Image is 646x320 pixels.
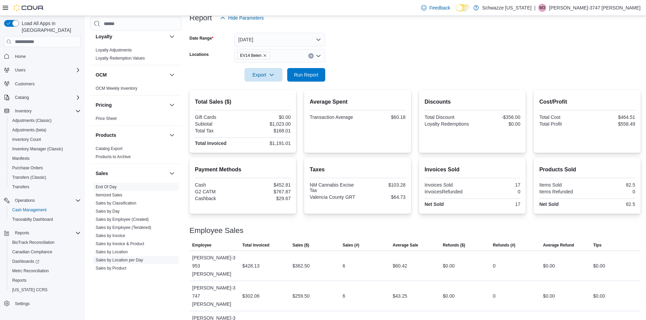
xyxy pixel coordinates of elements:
span: Adjustments (beta) [12,127,46,133]
button: Open list of options [316,53,321,59]
a: Home [12,52,28,61]
a: Sales by Invoice & Product [96,241,144,246]
div: InvoicesRefunded [425,189,471,194]
a: [US_STATE] CCRS [9,286,50,294]
a: Adjustments (beta) [9,126,49,134]
span: Users [12,66,81,74]
button: Reports [1,228,83,238]
span: Reports [9,276,81,284]
a: Price Sheet [96,116,117,121]
a: Loyalty Adjustments [96,48,132,52]
h2: Average Spent [310,98,406,106]
div: $1,191.01 [244,141,291,146]
span: Total Invoiced [242,242,270,248]
div: G2 CATM [195,189,241,194]
div: $0.00 [244,114,291,120]
div: $0.00 [593,292,605,300]
span: Cash Management [9,206,81,214]
button: Transfers (Classic) [7,173,83,182]
div: [PERSON_NAME]-3953 [PERSON_NAME] [190,251,240,281]
div: $0.00 [443,262,455,270]
span: Sales by Location [96,249,128,255]
a: Settings [12,300,32,308]
div: Subtotal [195,121,241,127]
span: BioTrack Reconciliation [12,240,55,245]
span: Hide Parameters [228,15,264,21]
span: Refunds (#) [493,242,515,248]
div: Sales [90,183,181,299]
span: Catalog Export [96,146,122,151]
div: $464.51 [589,114,635,120]
strong: Net Sold [425,201,444,207]
img: Cova [14,4,44,11]
a: OCM Weekly Inventory [96,86,137,91]
span: [US_STATE] CCRS [12,287,47,293]
div: Total Profit [539,121,586,127]
div: $0.00 [443,292,455,300]
h2: Taxes [310,166,406,174]
a: Sales by Product [96,266,126,271]
h2: Total Sales ($) [195,98,291,106]
button: [DATE] [234,33,325,46]
div: Cashback [195,196,241,201]
a: Sales by Location per Day [96,258,143,262]
span: Home [12,52,81,60]
span: Export [249,68,278,82]
a: Catalog Export [96,146,122,151]
a: Feedback [418,1,453,15]
div: $362.50 [292,262,310,270]
p: Schwazze [US_STATE] [482,4,532,12]
button: Hide Parameters [217,11,267,25]
span: Feedback [429,4,450,11]
div: $767.87 [244,189,291,194]
a: Products to Archive [96,154,131,159]
div: [PERSON_NAME]-3747 [PERSON_NAME] [190,281,240,311]
button: Sales [96,170,167,177]
span: Inventory Manager (Classic) [12,146,63,152]
a: Reports [9,276,29,284]
span: Transfers (Classic) [9,173,81,182]
a: Dashboards [7,257,83,266]
span: Refunds ($) [443,242,465,248]
span: Inventory Count [12,137,41,142]
button: Users [1,65,83,75]
a: Sales by Classification [96,201,136,206]
div: $428.13 [242,262,260,270]
span: End Of Day [96,184,117,190]
a: Adjustments (Classic) [9,116,54,125]
a: Itemized Sales [96,193,122,197]
div: 82.5 [589,182,635,188]
a: Inventory Count [9,135,44,144]
span: Purchase Orders [9,164,81,172]
div: Products [90,145,181,164]
span: Catalog [15,95,29,100]
span: Customers [12,80,81,88]
span: Canadian Compliance [12,249,52,255]
a: Purchase Orders [9,164,46,172]
span: Users [15,67,25,73]
span: Employee [192,242,212,248]
span: Transfers (Classic) [12,175,46,180]
button: Catalog [1,93,83,102]
div: $60.18 [359,114,406,120]
a: Transfers (Classic) [9,173,49,182]
span: Adjustments (beta) [9,126,81,134]
a: Inventory Manager (Classic) [9,145,66,153]
a: Sales by Location [96,250,128,254]
h3: Report [190,14,212,22]
div: Total Tax [195,128,241,133]
div: $259.50 [292,292,310,300]
button: BioTrack Reconciliation [7,238,83,247]
div: Gift Cards [195,114,241,120]
span: BioTrack Reconciliation [9,238,81,247]
a: Customers [12,80,37,88]
span: Manifests [12,156,30,161]
button: Operations [1,196,83,205]
button: Inventory [1,106,83,116]
div: Pricing [90,114,181,125]
div: Transaction Average [310,114,356,120]
div: 0 [493,262,496,270]
div: Loyalty [90,46,181,65]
